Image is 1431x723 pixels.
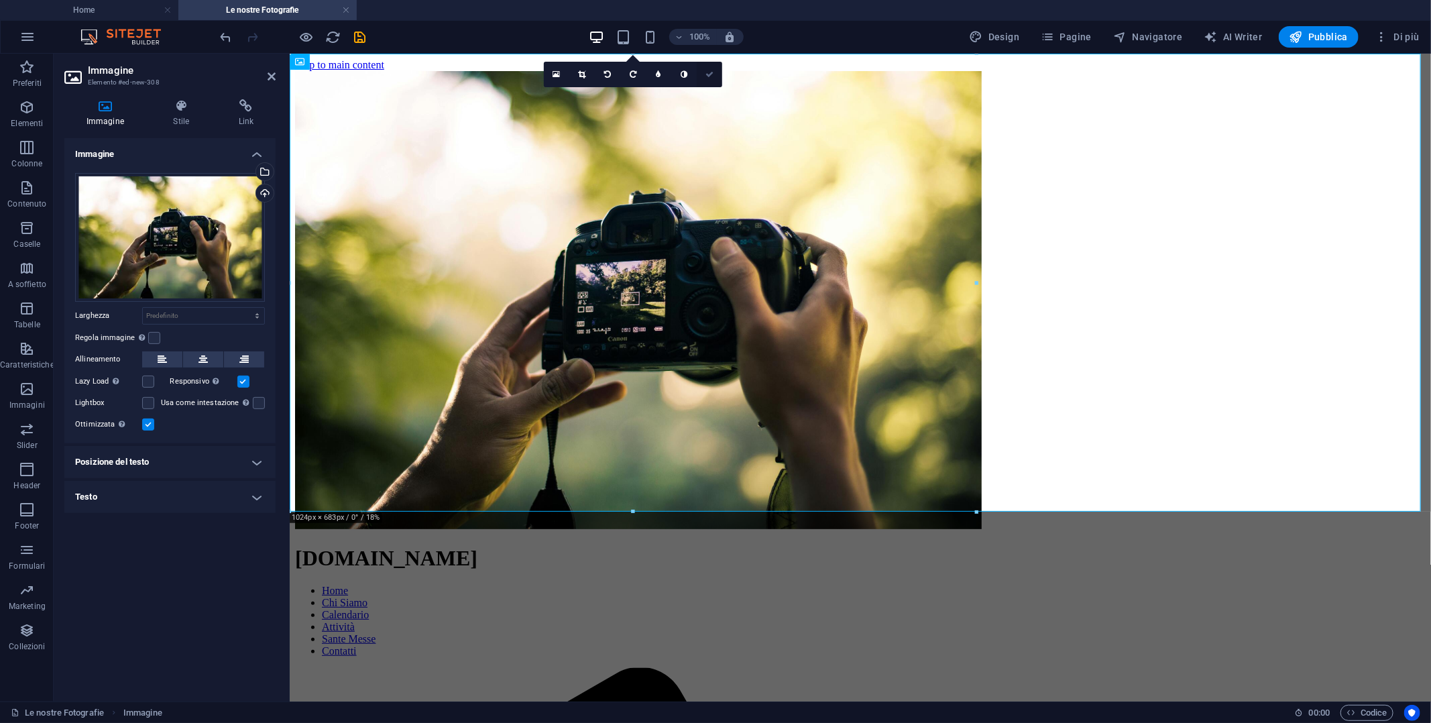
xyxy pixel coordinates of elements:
a: Sfumatura [646,62,671,87]
span: 00 00 [1309,705,1330,721]
i: Ricarica la pagina [326,30,341,45]
h6: 100% [689,29,711,45]
label: Lightbox [75,395,142,411]
span: Fai clic per selezionare. Doppio clic per modificare [123,705,162,721]
h4: Stile [152,99,217,127]
span: : [1318,708,1320,718]
h4: Immagine [64,138,276,162]
p: Contenuto [7,199,46,209]
p: Footer [15,520,40,531]
label: Lazy Load [75,374,142,390]
label: Allineamento [75,351,142,368]
span: Codice [1347,705,1387,721]
p: Colonne [11,158,42,169]
button: undo [218,29,234,45]
nav: breadcrumb [123,705,162,721]
label: Larghezza [75,312,142,319]
button: Di più [1369,26,1425,48]
h4: Testo [64,481,276,513]
img: Editor Logo [77,29,178,45]
button: AI Writer [1199,26,1268,48]
label: Regola immagine [75,330,148,346]
a: Modalità ritaglio [569,62,595,87]
a: Fai clic per annullare la selezione. Doppio clic per aprire le pagine [11,705,104,721]
h4: Le nostre Fotografie [178,3,357,17]
span: Di più [1375,30,1420,44]
span: Pagine [1041,30,1092,44]
p: Immagini [9,400,45,410]
a: Skip to main content [5,5,95,17]
span: Design [970,30,1020,44]
a: Scala di grigi [671,62,697,87]
span: Navigatore [1113,30,1182,44]
h4: Link [217,99,276,127]
p: Collezioni [9,641,45,652]
button: Pagine [1035,26,1097,48]
p: Header [14,480,41,491]
h3: Elemento #ed-new-308 [88,76,249,89]
a: Ruota a sinistra di 90° [595,62,620,87]
button: reload [325,29,341,45]
a: Ruota a destra di 90° [620,62,646,87]
i: Quando ridimensioni, regola automaticamente il livello di zoom in modo che corrisponda al disposi... [724,31,736,43]
button: Pubblica [1279,26,1359,48]
button: Design [964,26,1025,48]
button: Codice [1340,705,1393,721]
div: close-up-of-hands-holding-a-dslr-camera-capturing-a-scenic-outdoor-view-TmevlqMfG26S_vC24Q943Q.jpeg [75,173,265,302]
button: Navigatore [1108,26,1188,48]
p: Caselle [13,239,40,249]
div: Design (Ctrl+Alt+Y) [964,26,1025,48]
p: Marketing [9,601,46,612]
button: Clicca qui per lasciare la modalità di anteprima e continuare la modifica [298,29,314,45]
p: Preferiti [13,78,42,89]
button: Usercentrics [1404,705,1420,721]
p: Elementi [11,118,43,129]
p: Slider [17,440,38,451]
span: AI Writer [1204,30,1263,44]
p: A soffietto [8,279,46,290]
p: Tabelle [14,319,40,330]
span: Pubblica [1290,30,1349,44]
a: Conferma ( Ctrl ⏎ ) [697,62,722,87]
button: 100% [669,29,717,45]
h4: Immagine [64,99,152,127]
label: Responsivo [170,374,237,390]
button: save [352,29,368,45]
label: Ottimizzata [75,416,142,433]
p: Formulari [9,561,45,571]
h6: Tempo sessione [1295,705,1330,721]
h4: Posizione del testo [64,446,276,478]
i: Annulla: Modifica immagine (Ctrl+Z) [219,30,234,45]
i: Salva (Ctrl+S) [353,30,368,45]
label: Usa come intestazione [161,395,253,411]
h2: Immagine [88,64,276,76]
a: Seleziona i file dal file manager, dalle foto stock, o caricali [544,62,569,87]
